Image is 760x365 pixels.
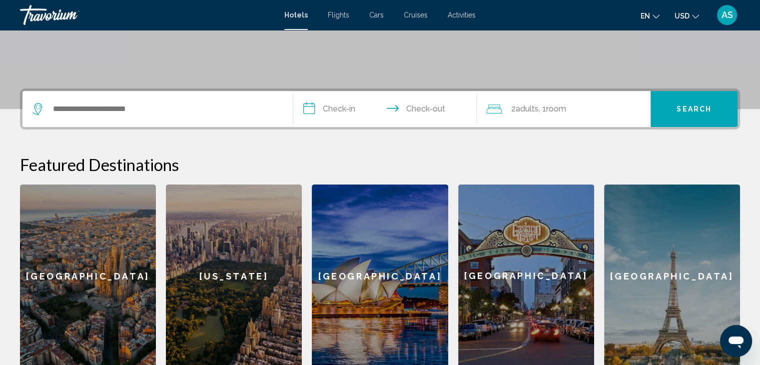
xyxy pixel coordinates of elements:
[720,325,752,357] iframe: Кнопка запуска окна обмена сообщениями
[515,104,538,113] span: Adults
[284,11,308,19] a: Hotels
[675,12,690,20] span: USD
[714,4,740,25] button: User Menu
[651,91,738,127] button: Search
[369,11,384,19] a: Cars
[538,102,566,116] span: , 1
[675,8,699,23] button: Change currency
[328,11,349,19] a: Flights
[641,12,650,20] span: en
[722,10,733,20] span: AS
[546,104,566,113] span: Room
[404,11,428,19] a: Cruises
[677,105,712,113] span: Search
[477,91,651,127] button: Travelers: 2 adults, 0 children
[22,91,738,127] div: Search widget
[511,102,538,116] span: 2
[20,154,740,174] h2: Featured Destinations
[448,11,476,19] a: Activities
[641,8,660,23] button: Change language
[293,91,477,127] button: Check in and out dates
[20,5,274,25] a: Travorium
